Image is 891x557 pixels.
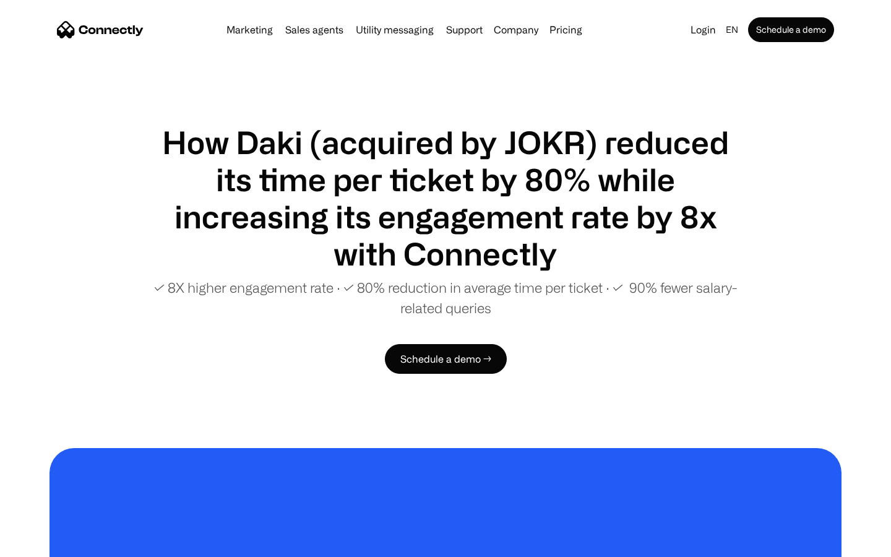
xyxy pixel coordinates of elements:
[25,535,74,553] ul: Language list
[222,25,278,35] a: Marketing
[726,21,738,38] div: en
[544,25,587,35] a: Pricing
[351,25,439,35] a: Utility messaging
[148,277,742,318] p: ✓ 8X higher engagement rate ∙ ✓ 80% reduction in average time per ticket ∙ ✓ 90% fewer salary-rel...
[686,21,721,38] a: Login
[748,17,834,42] a: Schedule a demo
[385,344,507,374] a: Schedule a demo →
[12,534,74,553] aside: Language selected: English
[494,21,538,38] div: Company
[441,25,488,35] a: Support
[280,25,348,35] a: Sales agents
[148,124,742,272] h1: How Daki (acquired by JOKR) reduced its time per ticket by 80% while increasing its engagement ra...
